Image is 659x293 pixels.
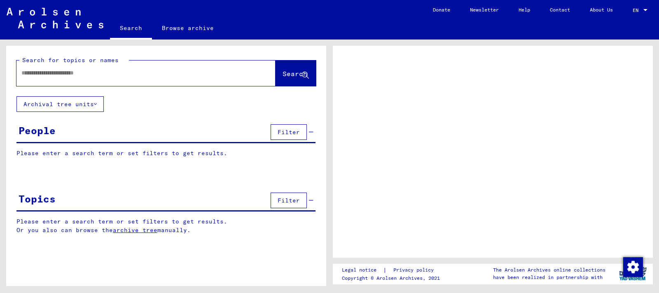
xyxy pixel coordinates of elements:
a: archive tree [113,226,157,234]
button: Search [276,60,316,86]
span: EN [633,7,642,13]
p: Please enter a search term or set filters to get results. Or you also can browse the manually. [16,217,316,235]
a: Privacy policy [387,266,444,274]
span: Search [283,70,307,78]
div: People [19,123,56,138]
div: | [342,266,444,274]
p: The Arolsen Archives online collections [493,266,605,274]
a: Legal notice [342,266,383,274]
img: Arolsen_neg.svg [7,8,103,28]
mat-label: Search for topics or names [22,56,119,64]
div: Topics [19,191,56,206]
p: have been realized in partnership with [493,274,605,281]
p: Please enter a search term or set filters to get results. [16,149,315,158]
img: Change consent [623,257,643,277]
button: Filter [271,193,307,208]
a: Browse archive [152,18,224,38]
button: Filter [271,124,307,140]
p: Copyright © Arolsen Archives, 2021 [342,274,444,282]
img: yv_logo.png [617,263,648,284]
span: Filter [278,197,300,204]
button: Archival tree units [16,96,104,112]
span: Filter [278,128,300,136]
a: Search [110,18,152,40]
